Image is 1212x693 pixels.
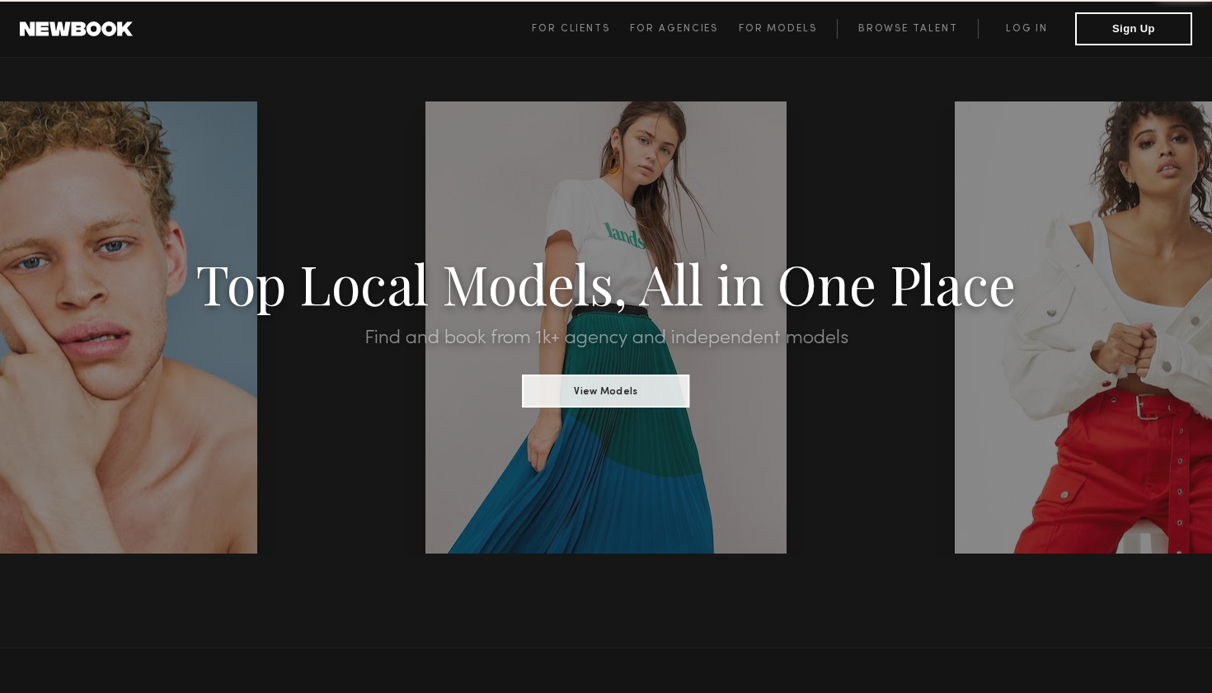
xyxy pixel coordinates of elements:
button: Sign Up [1075,12,1192,45]
h1: Top Local Models, All in One Place [91,257,1121,309]
button: View Models [523,375,690,408]
span: For Agencies [630,24,718,34]
a: Log in [978,19,1075,39]
a: View Models [523,380,690,398]
a: For Clients [532,19,630,39]
a: For Models [739,19,838,39]
span: For Models [739,24,817,34]
a: For Agencies [630,19,738,39]
h2: Find and book from 1k+ agency and independent models [91,328,1121,348]
span: For Clients [532,24,610,34]
a: Browse Talent [837,19,978,39]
